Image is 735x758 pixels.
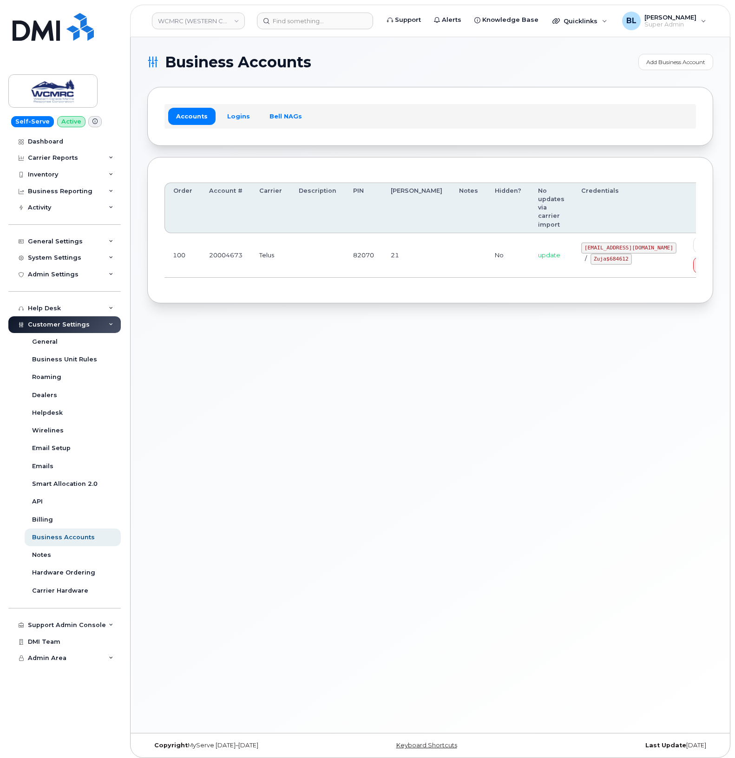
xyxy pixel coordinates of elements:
[290,183,345,233] th: Description
[486,183,530,233] th: Hidden?
[693,237,721,253] a: Edit
[538,251,560,259] span: update
[201,183,251,233] th: Account #
[345,183,382,233] th: PIN
[396,742,457,749] a: Keyboard Shortcuts
[585,255,587,262] span: /
[164,183,201,233] th: Order
[451,183,486,233] th: Notes
[154,742,188,749] strong: Copyright
[165,55,311,69] span: Business Accounts
[168,108,216,124] a: Accounts
[638,54,713,70] a: Add Business Account
[581,242,676,254] code: [EMAIL_ADDRESS][DOMAIN_NAME]
[262,108,310,124] a: Bell NAGs
[251,233,290,278] td: Telus
[486,233,530,278] td: No
[591,254,632,265] code: Zuja$684612
[645,742,686,749] strong: Last Update
[382,183,451,233] th: [PERSON_NAME]
[530,183,573,233] th: No updates via carrier import
[525,742,713,749] div: [DATE]
[219,108,258,124] a: Logins
[147,742,336,749] div: MyServe [DATE]–[DATE]
[573,183,685,233] th: Credentials
[382,233,451,278] td: 21
[201,233,251,278] td: 20004673
[164,233,201,278] td: 100
[251,183,290,233] th: Carrier
[345,233,382,278] td: 82070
